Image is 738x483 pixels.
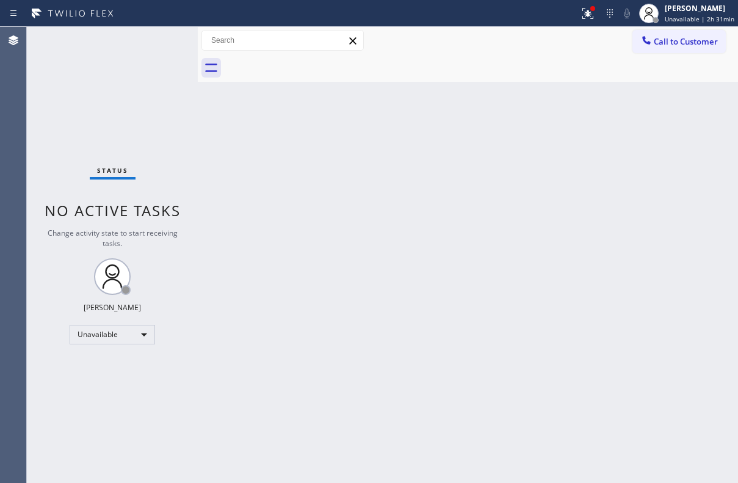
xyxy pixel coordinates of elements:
input: Search [202,31,363,50]
div: Unavailable [70,325,155,344]
span: Call to Customer [654,36,718,47]
button: Mute [618,5,635,22]
span: Status [97,166,128,175]
button: Call to Customer [632,30,726,53]
div: [PERSON_NAME] [665,3,734,13]
span: No active tasks [45,200,181,220]
span: Change activity state to start receiving tasks. [48,228,178,249]
span: Unavailable | 2h 31min [665,15,734,23]
div: [PERSON_NAME] [84,302,141,313]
